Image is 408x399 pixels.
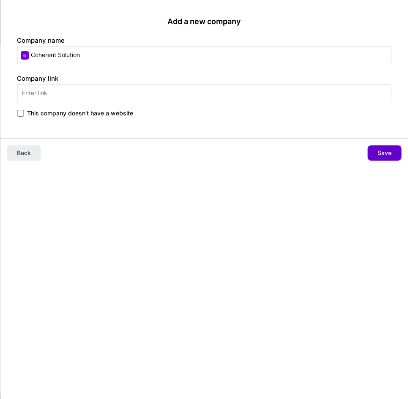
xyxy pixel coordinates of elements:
h2: Add a new company [17,17,391,26]
button: Save [367,145,401,161]
input: Enter link [17,84,391,102]
button: Back [7,145,41,161]
span: Back [17,149,31,157]
label: Company link [17,74,58,82]
label: Company name [17,36,65,44]
span: Save [378,149,392,157]
input: Enter name [17,46,391,64]
span: This company doesn't have a website [27,109,133,118]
